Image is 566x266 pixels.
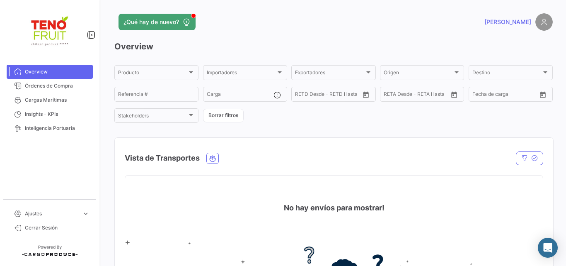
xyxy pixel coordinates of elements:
img: placeholder-user.png [535,13,553,31]
input: Hasta [404,93,435,98]
span: Cerrar Sesión [25,224,89,232]
div: Abrir Intercom Messenger [538,238,558,258]
span: ¿Qué hay de nuevo? [123,18,179,26]
a: Órdenes de Compra [7,79,93,93]
span: Órdenes de Compra [25,82,89,90]
button: ¿Qué hay de nuevo? [119,14,196,30]
input: Desde [384,93,399,98]
span: Stakeholders [118,114,187,120]
span: Overview [25,68,89,76]
a: Cargas Marítimas [7,93,93,107]
span: expand_more [82,210,89,217]
input: Desde [472,93,487,98]
span: Cargas Marítimas [25,96,89,104]
span: Exportadores [295,71,364,77]
span: [PERSON_NAME] [484,18,531,26]
button: Open calendar [360,88,372,101]
button: Open calendar [537,88,549,101]
span: Inteligencia Portuaria [25,124,89,132]
h4: Vista de Transportes [125,152,200,164]
span: Producto [118,71,187,77]
input: Hasta [316,93,346,98]
h4: No hay envíos para mostrar! [284,202,385,214]
h3: Overview [114,41,553,52]
button: Open calendar [448,88,460,101]
span: Origen [384,71,453,77]
input: Desde [295,93,310,98]
span: Ajustes [25,210,79,217]
a: Insights - KPIs [7,107,93,121]
button: Borrar filtros [203,109,244,122]
input: Hasta [493,93,524,98]
img: 4e1e1659-7f63-4117-95b6-a7c145756f79.jpeg [29,10,70,51]
button: Ocean [207,153,218,164]
a: Overview [7,65,93,79]
span: Destino [472,71,542,77]
span: Insights - KPIs [25,110,89,118]
span: Importadores [207,71,276,77]
a: Inteligencia Portuaria [7,121,93,135]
